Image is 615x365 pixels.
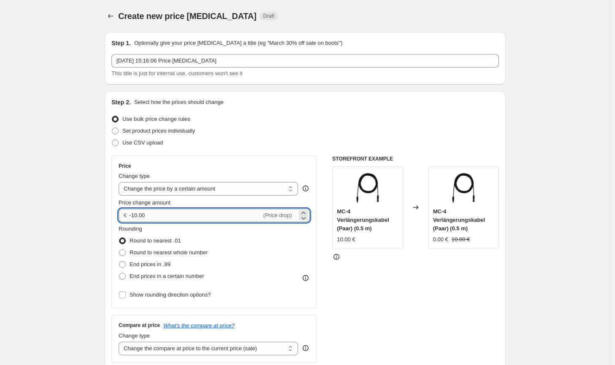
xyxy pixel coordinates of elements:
[134,39,342,47] p: Optionally give your price [MEDICAL_DATA] a title (eg "March 30% off sale on boots")
[122,128,195,134] span: Set product prices individually
[111,54,499,68] input: 30% off holiday sale
[111,70,242,76] span: This title is just for internal use, customers won't see it
[337,235,355,244] div: 10.00 €
[105,10,116,22] button: Price change jobs
[124,212,127,218] span: €
[452,235,470,244] strike: 10.00 €
[111,39,131,47] h2: Step 1.
[130,273,204,279] span: End prices in a certain number
[433,235,448,244] div: 0.00 €
[119,173,150,179] span: Change type
[129,209,261,222] input: -10.00
[111,98,131,106] h2: Step 2.
[263,13,274,19] span: Draft
[263,212,292,218] span: (Price drop)
[130,249,208,256] span: Round to nearest whole number
[163,322,235,329] button: What's the compare at price?
[301,344,310,352] div: help
[130,291,211,298] span: Show rounding direction options?
[119,332,150,339] span: Change type
[122,139,163,146] span: Use CSV upload
[119,226,142,232] span: Rounding
[332,155,499,162] h6: STOREFRONT EXAMPLE
[447,171,480,205] img: kabel.3_1_80x.webp
[337,208,389,232] span: MC-4 Verlängerungskabel (Paar) (0.5 m)
[119,322,160,329] h3: Compare at price
[122,116,190,122] span: Use bulk price change rules
[433,208,485,232] span: MC-4 Verlängerungskabel (Paar) (0.5 m)
[119,163,131,169] h3: Price
[134,98,224,106] p: Select how the prices should change
[351,171,385,205] img: kabel.3_1_80x.webp
[118,11,257,21] span: Create new price [MEDICAL_DATA]
[119,199,171,206] span: Price change amount
[301,184,310,193] div: help
[130,261,171,267] span: End prices in .99
[130,237,181,244] span: Round to nearest .01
